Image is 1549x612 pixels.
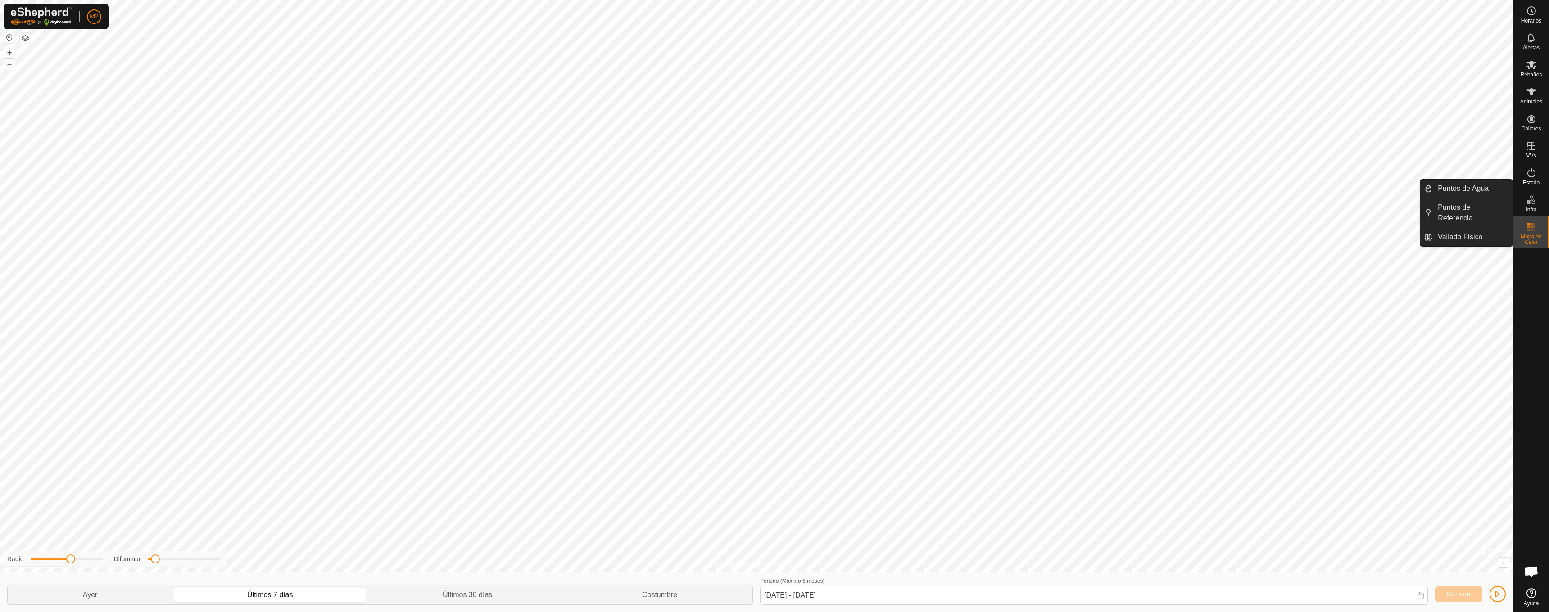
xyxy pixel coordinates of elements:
a: Vallado Físico [1432,228,1513,246]
span: Animales [1520,99,1542,104]
span: Costumbre [642,589,677,600]
li: Vallado Físico [1420,228,1513,246]
a: Puntos de Referencia [1432,198,1513,227]
a: Contáctenos [773,560,803,568]
button: Generar [1435,586,1482,602]
span: Puntos de Referencia [1438,202,1507,224]
span: Últimos 7 días [247,589,293,600]
span: Mapa de Calor [1516,234,1547,245]
li: Puntos de Agua [1420,180,1513,198]
span: Ayer [83,589,98,600]
span: Rebaños [1520,72,1542,77]
label: Difuminar [114,554,141,564]
label: Radio [7,554,24,564]
a: Puntos de Agua [1432,180,1513,198]
button: + [4,47,15,58]
span: Puntos de Agua [1438,183,1489,194]
span: Estado [1523,180,1540,185]
span: Infra [1526,207,1536,212]
span: Collares [1521,126,1541,131]
button: Restablecer Mapa [4,32,15,43]
span: VVs [1526,153,1536,158]
span: Ayuda [1524,601,1539,606]
button: – [4,59,15,70]
button: Capas del Mapa [20,33,31,44]
span: Alertas [1523,45,1540,50]
img: Logo Gallagher [11,7,72,26]
a: Política de Privacidad [710,560,762,568]
span: i [1503,558,1505,566]
li: Puntos de Referencia [1420,198,1513,227]
button: i [1499,558,1509,567]
a: Ayuda [1513,585,1549,610]
span: Horarios [1521,18,1541,23]
span: Generar [1446,590,1471,598]
span: Últimos 30 días [443,589,492,600]
span: M2 [90,12,98,21]
div: Obre el xat [1518,558,1545,585]
span: Vallado Físico [1438,232,1482,243]
label: Periodo (Máximo 6 meses) [760,578,824,584]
